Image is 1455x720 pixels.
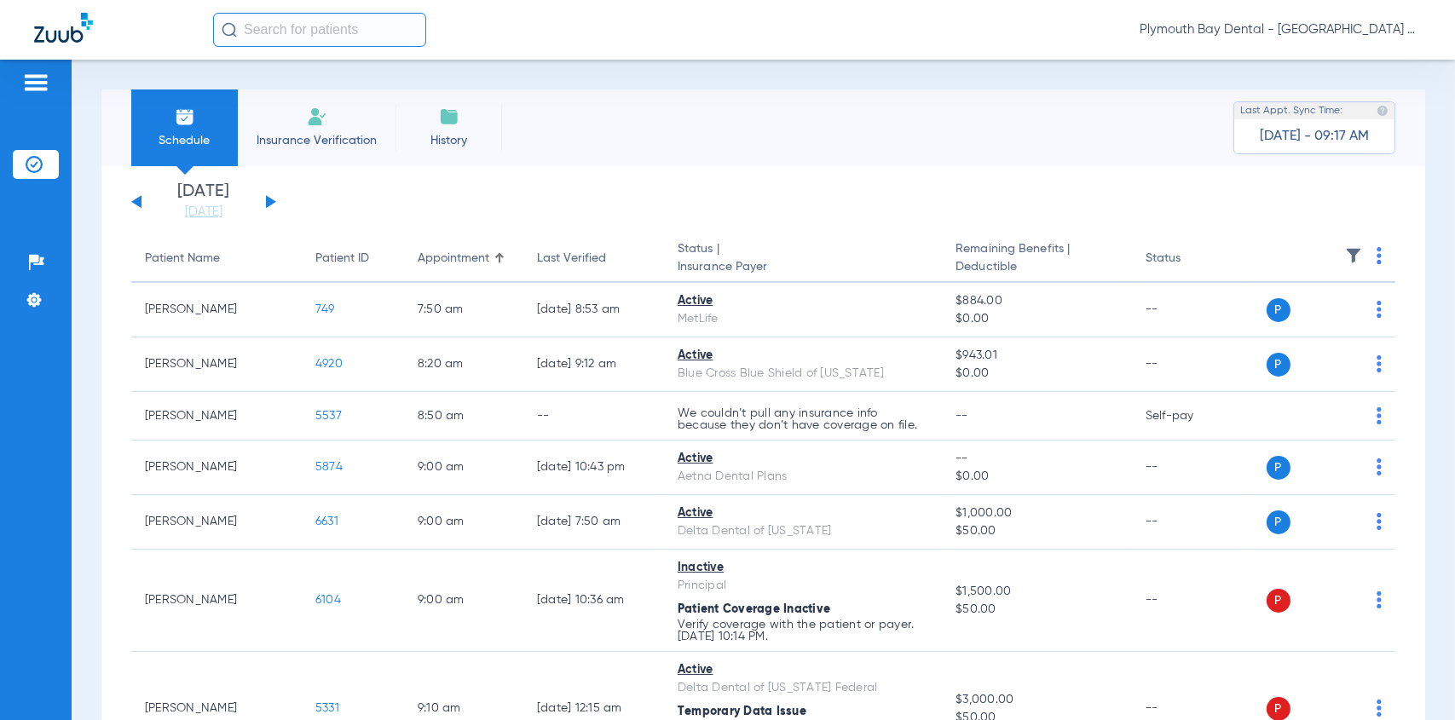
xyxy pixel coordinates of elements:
div: Active [678,292,928,310]
th: Status | [664,235,942,283]
td: 9:00 AM [404,495,523,550]
td: [DATE] 7:50 AM [523,495,664,550]
img: Search Icon [222,22,237,37]
span: History [408,132,489,149]
td: 9:00 AM [404,441,523,495]
td: [PERSON_NAME] [131,337,302,392]
img: Manual Insurance Verification [307,107,327,127]
div: Appointment [418,250,489,268]
span: $50.00 [956,601,1117,619]
div: Delta Dental of [US_STATE] [678,522,928,540]
p: Verify coverage with the patient or payer. [DATE] 10:14 PM. [678,619,928,642]
span: P [1267,456,1290,480]
img: group-dot-blue.svg [1377,513,1382,530]
td: 9:00 AM [404,550,523,652]
span: 4920 [315,358,343,370]
input: Search for patients [213,13,426,47]
div: Delta Dental of [US_STATE] Federal [678,679,928,697]
span: Temporary Data Issue [678,706,806,717]
p: We couldn’t pull any insurance info because they don’t have coverage on file. [678,407,928,431]
img: group-dot-blue.svg [1377,355,1382,372]
td: [DATE] 9:12 AM [523,337,664,392]
div: Blue Cross Blue Shield of [US_STATE] [678,365,928,383]
span: Insurance Verification [251,132,383,149]
th: Status [1132,235,1247,283]
span: -- [956,450,1117,468]
span: 6104 [315,594,341,606]
span: $0.00 [956,468,1117,486]
span: P [1267,353,1290,377]
th: Remaining Benefits | [942,235,1131,283]
span: $50.00 [956,522,1117,540]
span: Deductible [956,258,1117,276]
div: Active [678,450,928,468]
td: -- [1132,283,1247,337]
span: Patient Coverage Inactive [678,603,830,615]
span: $884.00 [956,292,1117,310]
span: $0.00 [956,365,1117,383]
span: [DATE] - 09:17 AM [1260,128,1369,145]
img: group-dot-blue.svg [1377,407,1382,424]
div: Patient Name [145,250,288,268]
div: Patient ID [315,250,369,268]
img: History [439,107,459,127]
span: P [1267,510,1290,534]
span: 5331 [315,702,339,714]
td: -- [1132,441,1247,495]
div: Active [678,347,928,365]
td: [DATE] 10:36 AM [523,550,664,652]
img: group-dot-blue.svg [1377,247,1382,264]
td: [PERSON_NAME] [131,441,302,495]
span: $3,000.00 [956,691,1117,709]
div: Active [678,504,928,522]
span: 749 [315,303,335,315]
div: Last Verified [537,250,650,268]
div: Last Verified [537,250,606,268]
div: Patient Name [145,250,220,268]
span: Insurance Payer [678,258,928,276]
div: Active [678,661,928,679]
td: [PERSON_NAME] [131,495,302,550]
span: 5537 [315,410,342,422]
div: Patient ID [315,250,390,268]
span: $1,000.00 [956,504,1117,522]
td: 7:50 AM [404,283,523,337]
span: $1,500.00 [956,583,1117,601]
span: Schedule [144,132,225,149]
img: group-dot-blue.svg [1377,458,1382,475]
td: [PERSON_NAME] [131,550,302,652]
td: Self-pay [1132,392,1247,441]
div: MetLife [678,310,928,328]
div: Aetna Dental Plans [678,468,928,486]
img: hamburger-icon [22,72,49,93]
td: -- [1132,550,1247,652]
td: -- [523,392,664,441]
span: $943.01 [956,347,1117,365]
span: $0.00 [956,310,1117,328]
li: [DATE] [153,183,255,221]
td: -- [1132,337,1247,392]
div: Inactive [678,559,928,577]
img: group-dot-blue.svg [1377,591,1382,608]
td: 8:20 AM [404,337,523,392]
td: [DATE] 10:43 PM [523,441,664,495]
img: group-dot-blue.svg [1377,700,1382,717]
img: Zuub Logo [34,13,93,43]
span: -- [956,410,968,422]
td: 8:50 AM [404,392,523,441]
img: filter.svg [1345,247,1362,264]
span: 5874 [315,461,343,473]
img: group-dot-blue.svg [1377,301,1382,318]
td: -- [1132,495,1247,550]
td: [PERSON_NAME] [131,283,302,337]
span: P [1267,298,1290,322]
span: Last Appt. Sync Time: [1240,102,1342,119]
span: 6631 [315,516,338,527]
a: [DATE] [153,204,255,221]
div: Appointment [418,250,510,268]
img: last sync help info [1377,105,1389,117]
div: Principal [678,577,928,595]
td: [DATE] 8:53 AM [523,283,664,337]
span: Plymouth Bay Dental - [GEOGRAPHIC_DATA] Dental [1140,21,1421,38]
td: [PERSON_NAME] [131,392,302,441]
